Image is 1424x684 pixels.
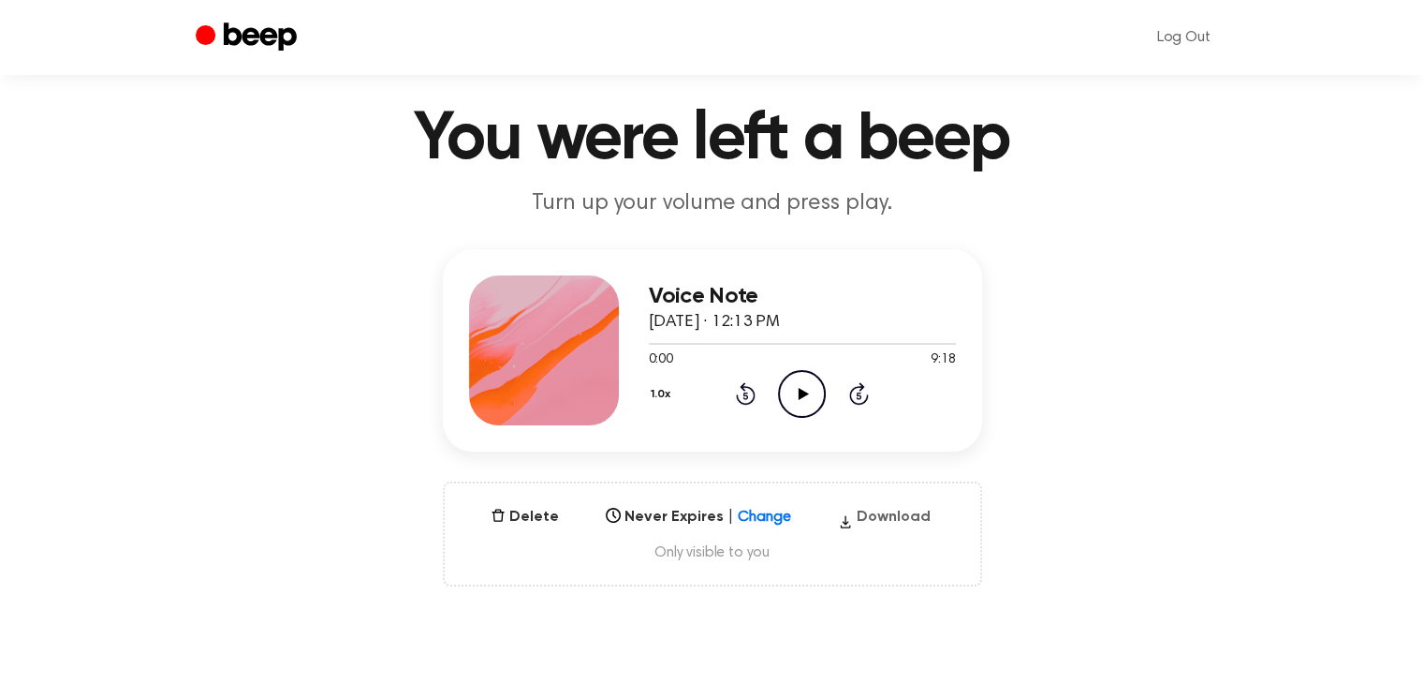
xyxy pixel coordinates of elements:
[649,379,678,410] button: 1.0x
[1138,15,1229,60] a: Log Out
[649,284,956,309] h3: Voice Note
[233,106,1192,173] h1: You were left a beep
[649,314,780,331] span: [DATE] · 12:13 PM
[830,506,938,536] button: Download
[467,543,958,562] span: Only visible to you
[353,188,1072,219] p: Turn up your volume and press play.
[483,506,566,528] button: Delete
[649,350,673,370] span: 0:00
[931,350,955,370] span: 9:18
[196,20,301,56] a: Beep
